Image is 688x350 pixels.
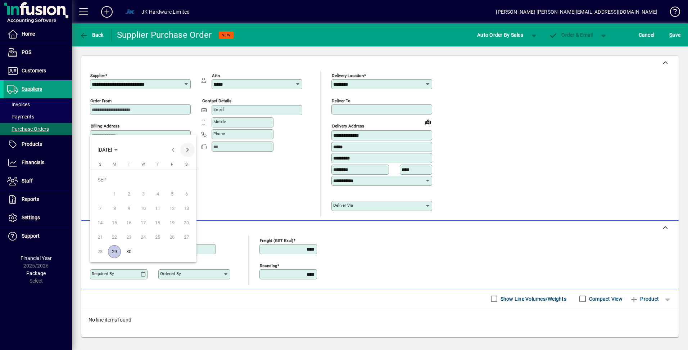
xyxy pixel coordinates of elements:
span: 9 [122,202,135,215]
button: Wed Sep 10 2025 [136,201,150,216]
span: 16 [122,216,135,229]
button: Sat Sep 27 2025 [179,230,194,244]
span: 30 [122,245,135,258]
button: Fri Sep 26 2025 [165,230,179,244]
button: Wed Sep 03 2025 [136,187,150,201]
td: SEP [93,172,194,187]
span: 7 [94,202,107,215]
button: Wed Sep 17 2025 [136,216,150,230]
span: 3 [137,188,150,201]
span: T [157,162,159,167]
span: T [128,162,130,167]
span: 5 [166,188,178,201]
button: Thu Sep 11 2025 [150,201,165,216]
span: 27 [180,231,193,244]
span: 20 [180,216,193,229]
button: Sat Sep 06 2025 [179,187,194,201]
span: 22 [108,231,121,244]
button: Fri Sep 19 2025 [165,216,179,230]
button: Sun Sep 28 2025 [93,244,107,259]
span: S [185,162,188,167]
button: Wed Sep 24 2025 [136,230,150,244]
button: Next month [180,143,195,157]
span: 29 [108,245,121,258]
button: Mon Sep 01 2025 [107,187,122,201]
button: Mon Sep 29 2025 [107,244,122,259]
span: 4 [151,188,164,201]
button: Thu Sep 04 2025 [150,187,165,201]
span: 26 [166,231,178,244]
span: 11 [151,202,164,215]
span: [DATE] [98,147,112,153]
button: Thu Sep 18 2025 [150,216,165,230]
button: Tue Sep 23 2025 [122,230,136,244]
span: 14 [94,216,107,229]
span: 6 [180,188,193,201]
span: 2 [122,188,135,201]
span: 28 [94,245,107,258]
span: 18 [151,216,164,229]
span: 19 [166,216,178,229]
span: 23 [122,231,135,244]
button: Mon Sep 22 2025 [107,230,122,244]
span: 21 [94,231,107,244]
span: 1 [108,188,121,201]
span: 8 [108,202,121,215]
button: Sun Sep 14 2025 [93,216,107,230]
button: Tue Sep 30 2025 [122,244,136,259]
button: Tue Sep 16 2025 [122,216,136,230]
span: 15 [108,216,121,229]
button: Sat Sep 20 2025 [179,216,194,230]
span: W [141,162,145,167]
span: 13 [180,202,193,215]
span: 24 [137,231,150,244]
button: Thu Sep 25 2025 [150,230,165,244]
span: F [171,162,173,167]
span: 10 [137,202,150,215]
span: 17 [137,216,150,229]
span: 12 [166,202,178,215]
button: Mon Sep 15 2025 [107,216,122,230]
button: Mon Sep 08 2025 [107,201,122,216]
span: M [113,162,116,167]
button: Fri Sep 05 2025 [165,187,179,201]
button: Fri Sep 12 2025 [165,201,179,216]
button: Sat Sep 13 2025 [179,201,194,216]
button: Choose month and year [95,143,121,156]
button: Tue Sep 02 2025 [122,187,136,201]
span: S [99,162,101,167]
button: Tue Sep 09 2025 [122,201,136,216]
button: Sun Sep 07 2025 [93,201,107,216]
span: 25 [151,231,164,244]
button: Sun Sep 21 2025 [93,230,107,244]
